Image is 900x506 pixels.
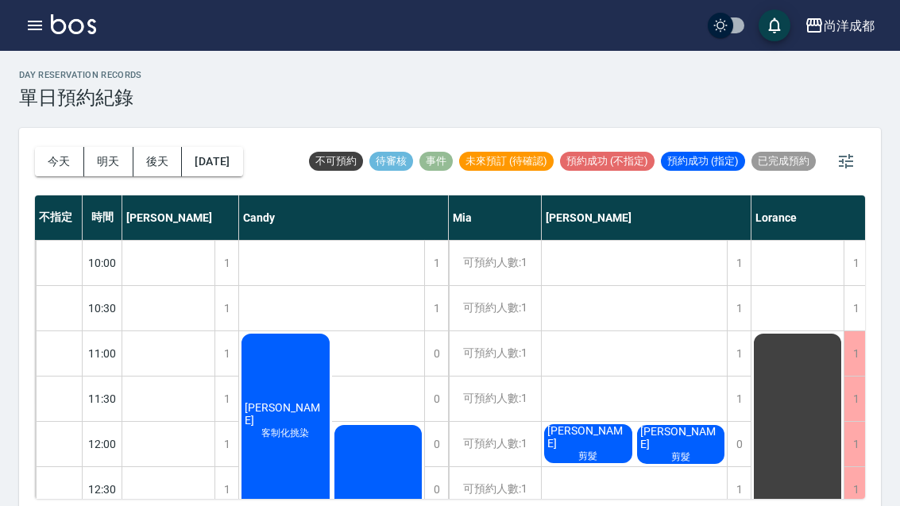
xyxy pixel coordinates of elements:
[419,154,453,168] span: 事件
[214,422,238,466] div: 1
[727,377,751,421] div: 1
[83,376,122,421] div: 11:30
[544,424,632,450] span: [PERSON_NAME]
[239,195,449,240] div: Candy
[258,427,312,440] span: 客制化挑染
[83,421,122,466] div: 12:00
[19,70,142,80] h2: day Reservation records
[19,87,142,109] h3: 單日預約紀錄
[560,154,655,168] span: 預約成功 (不指定)
[83,195,122,240] div: 時間
[449,331,541,376] div: 可預約人數:1
[214,331,238,376] div: 1
[424,331,448,376] div: 0
[449,286,541,330] div: 可預約人數:1
[727,241,751,285] div: 1
[83,285,122,330] div: 10:30
[542,195,751,240] div: [PERSON_NAME]
[214,377,238,421] div: 1
[133,147,183,176] button: 後天
[369,154,413,168] span: 待審核
[83,330,122,376] div: 11:00
[214,241,238,285] div: 1
[751,154,816,168] span: 已完成預約
[575,450,601,463] span: 剪髮
[727,286,751,330] div: 1
[424,241,448,285] div: 1
[824,16,875,36] div: 尚洋成都
[844,286,867,330] div: 1
[459,154,554,168] span: 未來預訂 (待確認)
[122,195,239,240] div: [PERSON_NAME]
[751,195,868,240] div: Lorance
[35,147,84,176] button: 今天
[844,377,867,421] div: 1
[83,240,122,285] div: 10:00
[727,331,751,376] div: 1
[449,377,541,421] div: 可預約人數:1
[51,14,96,34] img: Logo
[449,195,542,240] div: Mia
[214,286,238,330] div: 1
[844,331,867,376] div: 1
[309,154,363,168] span: 不可預約
[661,154,745,168] span: 預約成功 (指定)
[668,450,693,464] span: 剪髮
[449,241,541,285] div: 可預約人數:1
[637,425,725,450] span: [PERSON_NAME]
[449,422,541,466] div: 可預約人數:1
[844,422,867,466] div: 1
[182,147,242,176] button: [DATE]
[844,241,867,285] div: 1
[424,377,448,421] div: 0
[35,195,83,240] div: 不指定
[759,10,790,41] button: save
[84,147,133,176] button: 明天
[727,422,751,466] div: 0
[424,286,448,330] div: 1
[798,10,881,42] button: 尚洋成都
[241,401,330,427] span: [PERSON_NAME]
[424,422,448,466] div: 0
